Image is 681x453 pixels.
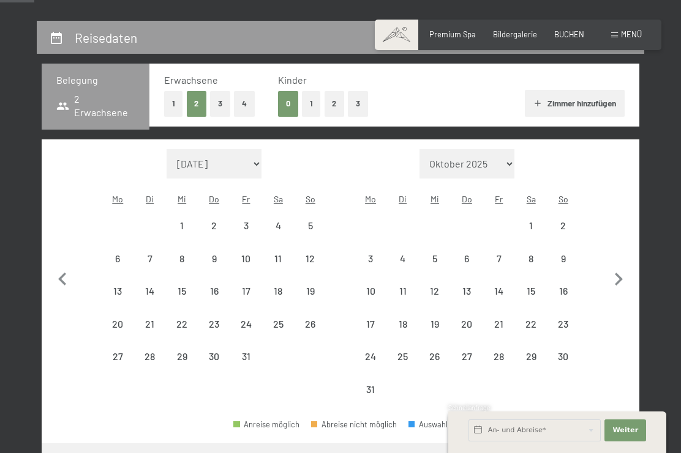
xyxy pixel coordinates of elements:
div: Anreise nicht möglich [102,275,134,307]
div: Thu Jul 16 2026 [198,275,230,307]
div: 22 [167,319,197,348]
div: Tue Jul 21 2026 [134,308,166,339]
div: Sun Jul 05 2026 [295,210,326,241]
div: Mon Aug 03 2026 [355,243,386,274]
div: Anreise nicht möglich [515,275,547,307]
div: Anreise nicht möglich [419,275,451,307]
abbr: Donnerstag [209,194,219,204]
span: Weiter [612,425,638,435]
div: Wed Jul 22 2026 [166,308,198,339]
div: Fri Jul 03 2026 [230,210,262,241]
div: 20 [103,319,132,348]
div: Anreise nicht möglich [134,275,166,307]
div: Anreise nicht möglich [355,308,386,339]
div: Wed Jul 29 2026 [166,341,198,372]
div: 10 [231,254,261,283]
div: Anreise nicht möglich [134,308,166,339]
div: 29 [516,352,546,381]
div: Anreise nicht möglich [295,275,326,307]
button: 3 [348,91,368,116]
div: Anreise nicht möglich [102,243,134,274]
div: 3 [356,254,385,283]
h2: Reisedaten [75,30,137,45]
div: Anreise nicht möglich [166,275,198,307]
div: Sun Aug 16 2026 [547,275,579,307]
div: 28 [484,352,514,381]
div: Thu Jul 09 2026 [198,243,230,274]
div: Anreise nicht möglich [198,275,230,307]
div: Thu Aug 27 2026 [451,341,483,372]
div: Sun Jul 19 2026 [295,275,326,307]
div: Sun Aug 23 2026 [547,308,579,339]
div: Mon Jul 20 2026 [102,308,134,339]
div: Sat Jul 11 2026 [262,243,294,274]
div: 8 [516,254,546,283]
button: 2 [325,91,345,116]
div: Anreise nicht möglich [230,275,262,307]
div: 15 [167,286,197,315]
div: 24 [356,352,385,381]
div: Sat Aug 15 2026 [515,275,547,307]
div: Anreise nicht möglich [166,341,198,372]
div: 21 [484,319,514,348]
div: 23 [548,319,578,348]
div: Thu Aug 13 2026 [451,275,483,307]
div: 17 [231,286,261,315]
div: 27 [452,352,481,381]
div: Anreise nicht möglich [134,341,166,372]
div: 11 [263,254,293,283]
div: 12 [420,286,450,315]
abbr: Montag [112,194,123,204]
div: 5 [420,254,450,283]
div: 30 [548,352,578,381]
a: Premium Spa [429,29,476,39]
div: 13 [103,286,132,315]
div: Anreise nicht möglich [166,308,198,339]
div: Wed Jul 15 2026 [166,275,198,307]
div: Anreise nicht möglich [102,341,134,372]
div: 20 [452,319,481,348]
abbr: Samstag [527,194,536,204]
div: Fri Jul 24 2026 [230,308,262,339]
div: Thu Jul 30 2026 [198,341,230,372]
div: 6 [103,254,132,283]
div: Mon Jul 06 2026 [102,243,134,274]
div: 16 [199,286,228,315]
div: Anreise nicht möglich [386,243,418,274]
div: Anreise nicht möglich [198,210,230,241]
div: 3 [231,221,261,250]
div: 9 [548,254,578,283]
div: Tue Aug 11 2026 [386,275,418,307]
button: Zimmer hinzufügen [525,90,625,117]
div: Sat Jul 25 2026 [262,308,294,339]
a: Bildergalerie [493,29,537,39]
div: Mon Jul 27 2026 [102,341,134,372]
div: Tue Aug 18 2026 [386,308,418,339]
div: 15 [516,286,546,315]
div: 1 [167,221,197,250]
div: 30 [199,352,228,381]
div: 4 [388,254,417,283]
div: 31 [231,352,261,381]
div: 14 [484,286,514,315]
div: Mon Aug 31 2026 [355,373,386,405]
div: Sat Aug 08 2026 [515,243,547,274]
div: Fri Jul 10 2026 [230,243,262,274]
div: Anreise nicht möglich [419,341,451,372]
div: Anreise nicht möglich [166,210,198,241]
div: Anreise nicht möglich [295,243,326,274]
div: Mon Aug 10 2026 [355,275,386,307]
div: 2 [199,221,228,250]
div: Anreise nicht möglich [295,308,326,339]
div: 25 [263,319,293,348]
button: 1 [302,91,321,116]
div: 5 [296,221,325,250]
span: Kinder [278,74,307,86]
button: 2 [187,91,207,116]
div: Anreise nicht möglich [386,275,418,307]
abbr: Dienstag [399,194,407,204]
div: Mon Jul 13 2026 [102,275,134,307]
div: Anreise nicht möglich [483,243,515,274]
